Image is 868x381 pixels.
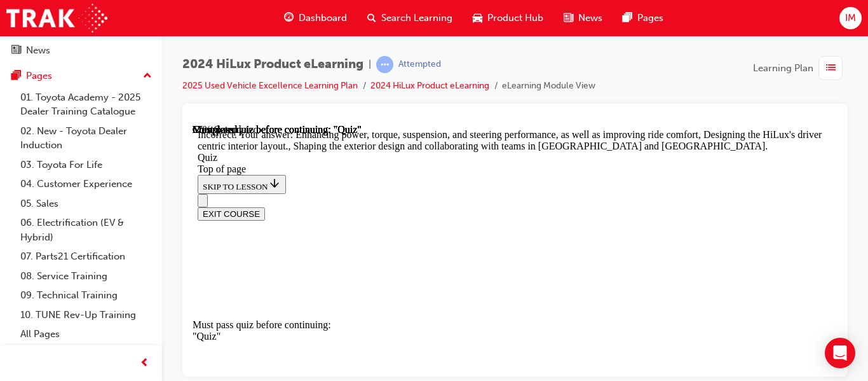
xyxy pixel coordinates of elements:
[370,80,489,91] a: 2024 HiLux Product eLearning
[15,324,157,344] a: All Pages
[613,5,674,31] a: pages-iconPages
[11,71,21,82] span: pages-icon
[637,11,663,25] span: Pages
[839,7,862,29] button: IM
[5,39,157,62] a: News
[623,10,632,26] span: pages-icon
[473,10,482,26] span: car-icon
[15,286,157,305] a: 09. Technical Training
[753,61,813,76] span: Learning Plan
[487,11,543,25] span: Product Hub
[15,88,157,121] a: 01. Toyota Academy - 2025 Dealer Training Catalogue
[398,59,441,71] div: Attempted
[15,174,157,194] a: 04. Customer Experience
[15,213,157,247] a: 06. Electrification (EV & Hybrid)
[6,4,107,32] img: Trak
[5,39,640,51] div: Top of page
[753,56,848,80] button: Learning Plan
[367,10,376,26] span: search-icon
[553,5,613,31] a: news-iconNews
[10,58,88,67] span: SKIP TO LESSON
[274,5,357,31] a: guage-iconDashboard
[369,57,371,72] span: |
[182,57,363,72] span: 2024 HiLux Product eLearning
[5,64,157,88] button: Pages
[140,356,149,371] span: prev-icon
[11,45,21,57] span: news-icon
[5,83,72,97] button: EXIT COURSE
[15,305,157,325] a: 10. TUNE Rev-Up Training
[381,11,452,25] span: Search Learning
[826,60,836,76] span: list-icon
[182,80,358,91] a: 2025 Used Vehicle Excellence Learning Plan
[5,5,640,28] div: Incorrect. Your answer: Enhancing power, torque, suspension, and steering performance, as well as...
[299,11,347,25] span: Dashboard
[15,247,157,267] a: 07. Parts21 Certification
[284,10,294,26] span: guage-icon
[5,28,640,39] div: Quiz
[15,267,157,286] a: 08. Service Training
[463,5,553,31] a: car-iconProduct Hub
[5,51,93,70] button: SKIP TO LESSON
[5,70,15,83] button: Close navigation menu
[357,5,463,31] a: search-iconSearch Learning
[15,194,157,214] a: 05. Sales
[15,155,157,175] a: 03. Toyota For Life
[15,121,157,155] a: 02. New - Toyota Dealer Induction
[564,10,573,26] span: news-icon
[26,43,50,58] div: News
[578,11,602,25] span: News
[502,79,595,94] li: eLearning Module View
[376,56,393,73] span: learningRecordVerb_ATTEMPT-icon
[143,68,152,85] span: up-icon
[845,11,856,25] span: IM
[26,69,52,83] div: Pages
[825,338,855,368] div: Open Intercom Messenger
